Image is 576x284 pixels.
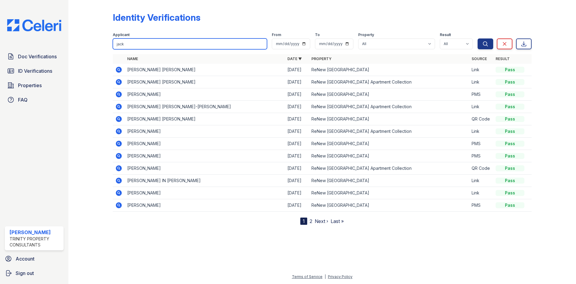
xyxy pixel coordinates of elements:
[125,138,285,150] td: [PERSON_NAME]
[309,175,469,187] td: ReNew [GEOGRAPHIC_DATA]
[469,138,493,150] td: PMS
[16,270,34,277] span: Sign out
[285,150,309,162] td: [DATE]
[10,229,61,236] div: [PERSON_NAME]
[496,56,510,61] a: Result
[272,32,281,37] label: From
[469,64,493,76] td: Link
[309,113,469,125] td: ReNew [GEOGRAPHIC_DATA]
[113,32,130,37] label: Applicant
[125,162,285,175] td: [PERSON_NAME]
[5,79,64,91] a: Properties
[285,199,309,212] td: [DATE]
[2,253,66,265] a: Account
[125,76,285,88] td: [PERSON_NAME] [PERSON_NAME]
[285,113,309,125] td: [DATE]
[315,218,328,224] a: Next ›
[315,32,320,37] label: To
[125,187,285,199] td: [PERSON_NAME]
[309,76,469,88] td: ReNew [GEOGRAPHIC_DATA] Apartment Collection
[127,56,138,61] a: Name
[496,104,524,110] div: Pass
[285,101,309,113] td: [DATE]
[469,150,493,162] td: PMS
[309,64,469,76] td: ReNew [GEOGRAPHIC_DATA]
[113,12,200,23] div: Identity Verifications
[496,67,524,73] div: Pass
[358,32,374,37] label: Property
[285,88,309,101] td: [DATE]
[309,187,469,199] td: ReNew [GEOGRAPHIC_DATA]
[496,165,524,171] div: Pass
[469,88,493,101] td: PMS
[18,67,52,75] span: ID Verifications
[469,101,493,113] td: Link
[310,218,312,224] a: 2
[309,199,469,212] td: ReNew [GEOGRAPHIC_DATA]
[285,138,309,150] td: [DATE]
[331,218,344,224] a: Last »
[18,96,28,103] span: FAQ
[469,76,493,88] td: Link
[285,187,309,199] td: [DATE]
[285,175,309,187] td: [DATE]
[469,187,493,199] td: Link
[285,162,309,175] td: [DATE]
[469,199,493,212] td: PMS
[10,236,61,248] div: Trinity Property Consultants
[18,82,42,89] span: Properties
[496,202,524,208] div: Pass
[287,56,302,61] a: Date ▼
[469,113,493,125] td: QR Code
[285,64,309,76] td: [DATE]
[472,56,487,61] a: Source
[496,128,524,134] div: Pass
[5,94,64,106] a: FAQ
[496,116,524,122] div: Pass
[469,162,493,175] td: QR Code
[2,19,66,31] img: CE_Logo_Blue-a8612792a0a2168367f1c8372b55b34899dd931a85d93a1a3d3e32e68fde9ad4.png
[309,88,469,101] td: ReNew [GEOGRAPHIC_DATA]
[309,101,469,113] td: ReNew [GEOGRAPHIC_DATA] Apartment Collection
[496,91,524,97] div: Pass
[125,101,285,113] td: [PERSON_NAME] [PERSON_NAME]-[PERSON_NAME]
[311,56,331,61] a: Property
[125,88,285,101] td: [PERSON_NAME]
[309,150,469,162] td: ReNew [GEOGRAPHIC_DATA]
[496,141,524,147] div: Pass
[5,50,64,63] a: Doc Verifications
[309,125,469,138] td: ReNew [GEOGRAPHIC_DATA] Apartment Collection
[325,274,326,279] div: |
[285,76,309,88] td: [DATE]
[496,153,524,159] div: Pass
[125,113,285,125] td: [PERSON_NAME] [PERSON_NAME]
[5,65,64,77] a: ID Verifications
[309,162,469,175] td: ReNew [GEOGRAPHIC_DATA] Apartment Collection
[300,218,307,225] div: 1
[16,255,34,262] span: Account
[292,274,322,279] a: Terms of Service
[285,125,309,138] td: [DATE]
[2,267,66,279] a: Sign out
[469,125,493,138] td: Link
[309,138,469,150] td: ReNew [GEOGRAPHIC_DATA]
[328,274,352,279] a: Privacy Policy
[496,79,524,85] div: Pass
[125,125,285,138] td: [PERSON_NAME]
[440,32,451,37] label: Result
[496,178,524,184] div: Pass
[125,64,285,76] td: [PERSON_NAME] [PERSON_NAME]
[125,150,285,162] td: [PERSON_NAME]
[469,175,493,187] td: Link
[125,175,285,187] td: [PERSON_NAME] IN [PERSON_NAME]
[496,190,524,196] div: Pass
[18,53,57,60] span: Doc Verifications
[113,38,267,49] input: Search by name or phone number
[125,199,285,212] td: [PERSON_NAME]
